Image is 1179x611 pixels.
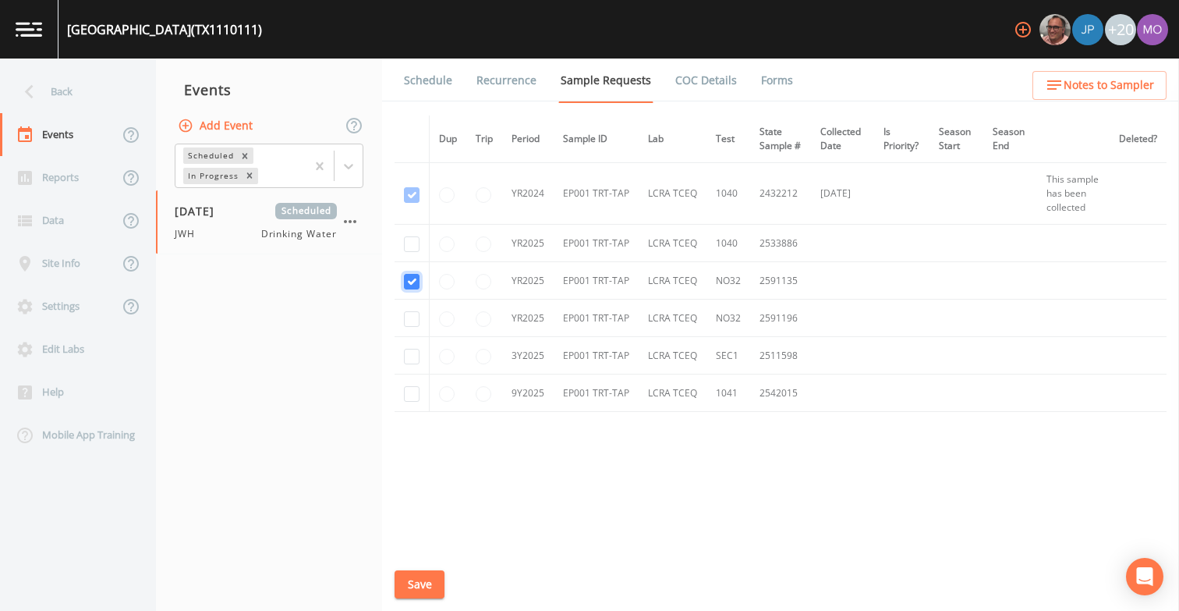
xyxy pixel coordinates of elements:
span: Scheduled [275,203,337,219]
td: 2591135 [750,262,811,300]
div: Remove Scheduled [236,147,253,164]
th: Deleted? [1110,115,1167,163]
th: Sample ID [554,115,639,163]
td: LCRA TCEQ [639,375,706,412]
td: EP001 TRT-TAP [554,262,639,300]
td: YR2025 [502,262,554,300]
td: This sample has been collected [1037,163,1110,225]
img: e2d790fa78825a4bb76dcb6ab311d44c [1039,14,1071,45]
td: EP001 TRT-TAP [554,337,639,375]
th: Is Priority? [874,115,929,163]
td: LCRA TCEQ [639,163,706,225]
td: 2511598 [750,337,811,375]
div: Scheduled [183,147,236,164]
div: [GEOGRAPHIC_DATA] (TX1110111) [67,20,262,39]
td: LCRA TCEQ [639,225,706,262]
div: Remove In Progress [241,168,258,184]
th: Lab [639,115,706,163]
th: Test [706,115,750,163]
th: Trip [466,115,502,163]
td: EP001 TRT-TAP [554,225,639,262]
td: 2542015 [750,375,811,412]
button: Save [395,570,444,599]
img: 41241ef155101aa6d92a04480b0d0000 [1072,14,1103,45]
td: NO32 [706,262,750,300]
td: 3Y2025 [502,337,554,375]
td: 2533886 [750,225,811,262]
th: Dup [430,115,467,163]
td: 2591196 [750,300,811,337]
img: logo [16,22,42,37]
td: 1040 [706,225,750,262]
a: Forms [759,59,795,102]
td: LCRA TCEQ [639,300,706,337]
td: SEC1 [706,337,750,375]
span: JWH [175,227,204,241]
img: 4e251478aba98ce068fb7eae8f78b90c [1137,14,1168,45]
span: Notes to Sampler [1064,76,1154,95]
span: [DATE] [175,203,225,219]
td: YR2024 [502,163,554,225]
button: Notes to Sampler [1032,71,1167,100]
div: +20 [1105,14,1136,45]
div: Open Intercom Messenger [1126,558,1163,595]
td: NO32 [706,300,750,337]
th: Season End [983,115,1037,163]
span: Drinking Water [261,227,337,241]
td: 1041 [706,375,750,412]
th: State Sample # [750,115,811,163]
div: Mike Franklin [1039,14,1071,45]
a: Sample Requests [558,59,653,103]
a: COC Details [673,59,739,102]
a: [DATE]ScheduledJWHDrinking Water [156,190,382,254]
td: 2432212 [750,163,811,225]
div: Events [156,70,382,109]
th: Period [502,115,554,163]
td: YR2025 [502,300,554,337]
td: LCRA TCEQ [639,262,706,300]
td: EP001 TRT-TAP [554,300,639,337]
div: Joshua gere Paul [1071,14,1104,45]
th: Season Start [929,115,984,163]
td: [DATE] [811,163,874,225]
td: YR2025 [502,225,554,262]
a: Schedule [402,59,455,102]
td: LCRA TCEQ [639,337,706,375]
div: In Progress [183,168,241,184]
button: Add Event [175,112,259,140]
td: EP001 TRT-TAP [554,375,639,412]
td: 1040 [706,163,750,225]
th: Collected Date [811,115,874,163]
td: EP001 TRT-TAP [554,163,639,225]
td: 9Y2025 [502,375,554,412]
a: Recurrence [474,59,539,102]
